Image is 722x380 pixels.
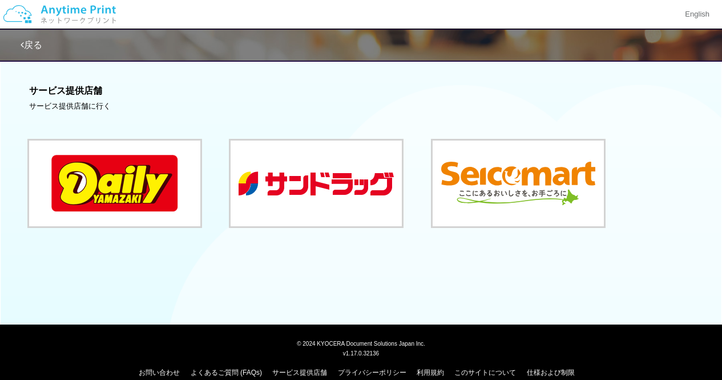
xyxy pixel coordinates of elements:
[454,369,516,377] a: このサイトについて
[29,86,693,96] h3: サービス提供店舗
[417,369,444,377] a: 利用規約
[21,40,42,50] a: 戻る
[527,369,575,377] a: 仕様および制限
[343,350,379,357] span: v1.17.0.32136
[272,369,327,377] a: サービス提供店舗
[139,369,180,377] a: お問い合わせ
[297,339,425,347] span: © 2024 KYOCERA Document Solutions Japan Inc.
[338,369,406,377] a: プライバシーポリシー
[191,369,262,377] a: よくあるご質問 (FAQs)
[29,101,693,112] div: サービス提供店舗に行く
